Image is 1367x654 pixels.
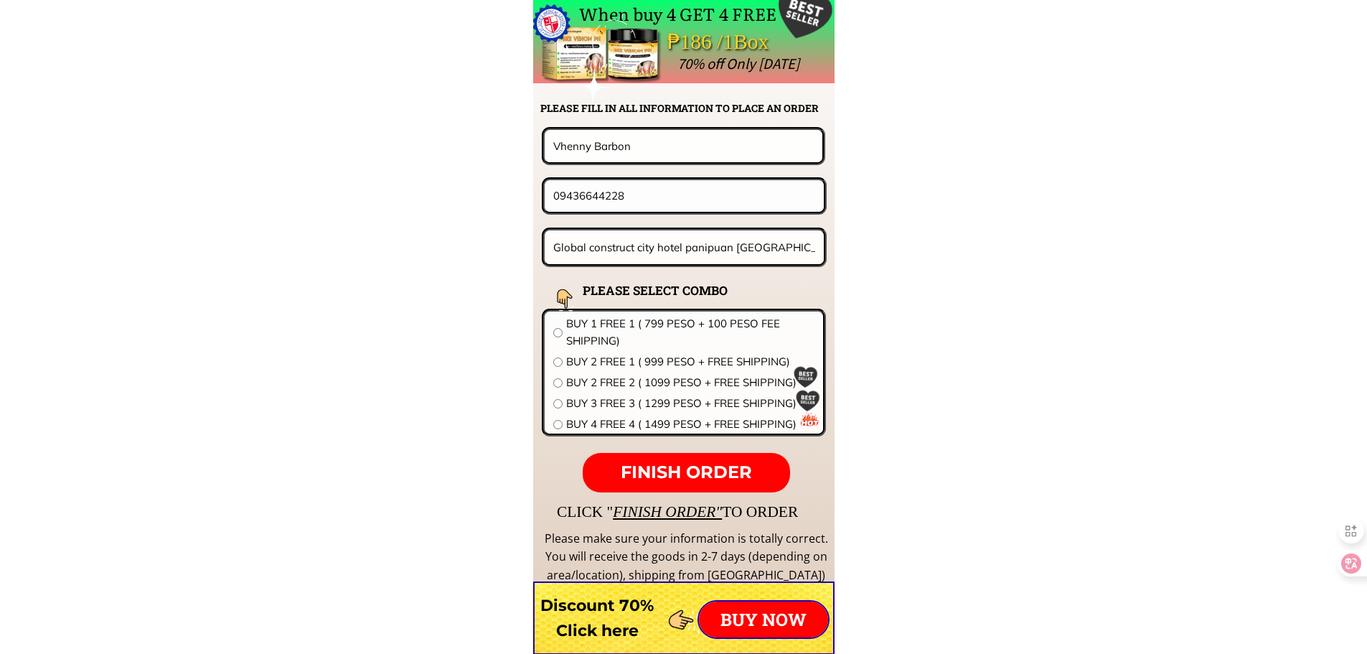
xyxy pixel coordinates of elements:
[550,130,817,162] input: Your name
[613,503,722,520] span: FINISH ORDER"
[542,530,830,585] div: Please make sure your information is totally correct. You will receive the goods in 2-7 days (dep...
[583,281,764,300] h2: PLEASE SELECT COMBO
[566,374,814,391] span: BUY 2 FREE 2 ( 1099 PESO + FREE SHIPPING)
[566,416,814,433] span: BUY 4 FREE 4 ( 1499 PESO + FREE SHIPPING)
[566,353,814,370] span: BUY 2 FREE 1 ( 999 PESO + FREE SHIPPING)
[621,462,752,482] span: FINISH ORDER
[540,101,833,116] h2: PLEASE FILL IN ALL INFORMATION TO PLACE AN ORDER
[550,180,819,211] input: Phone number
[667,25,809,59] div: ₱186 /1Box
[566,315,814,350] span: BUY 1 FREE 1 ( 799 PESO + 100 PESO FEE SHIPPING)
[677,52,1120,76] div: 70% off Only [DATE]
[699,602,828,637] p: BUY NOW
[533,593,662,643] h3: Discount 70% Click here
[566,395,814,412] span: BUY 3 FREE 3 ( 1299 PESO + FREE SHIPPING)
[550,230,819,264] input: Address
[557,500,1217,524] div: CLICK " TO ORDER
